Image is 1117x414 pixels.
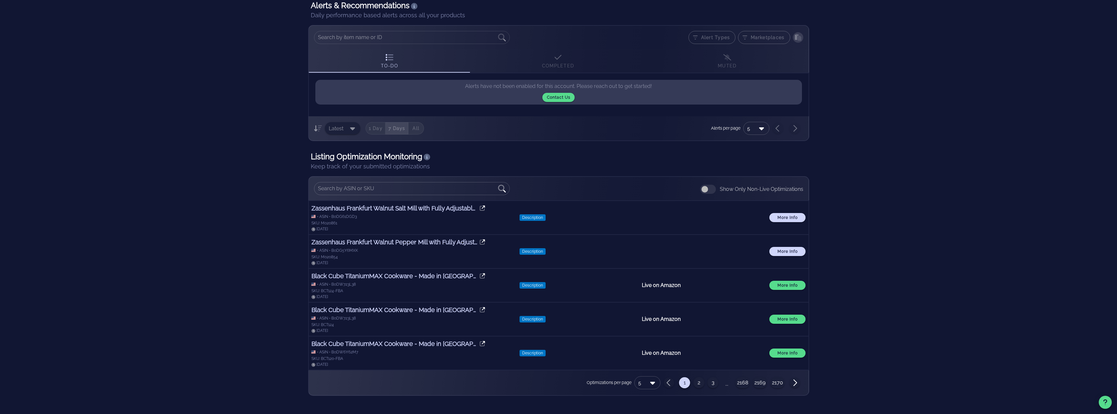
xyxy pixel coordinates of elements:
[317,316,356,321] div: • ASIN • B0DW723L38
[318,183,497,194] input: Search by ASIN or SKU
[311,271,478,280] h3: Black Cube TitaniumMAX Cookware - Made in France - Quick Release Titanium Cookware - 9.5" Fry Pan...
[520,282,546,289] span: Description
[520,316,546,322] span: Description
[720,186,803,193] label: Show Only Non-Live Optimizations
[520,214,546,221] span: Description
[587,379,632,386] small: Optimizations per page
[311,0,807,11] h1: Alerts & Recommendations
[1099,396,1112,409] button: Support
[311,339,478,348] h3: Black Cube TitaniumMAX Cookware - Made in France - Quick Release Titanium Cookware - 8" Fry Pan -...
[638,380,641,386] div: 5
[790,378,800,388] button: Next page
[311,237,478,247] h3: Zassenhaus Frankfurt Walnut Pepper Mill with Fully Adjustable High Performance Ceramic Grinder Fi...
[769,121,803,135] nav: Pagination Navigation
[520,350,546,356] span: Description
[316,294,328,299] span: [DATE]
[693,377,704,388] button: Goto Page 2
[316,227,328,231] span: [DATE]
[311,221,337,225] span: SKU: M020861
[660,376,803,390] nav: Pagination Navigation
[773,215,802,220] span: More Info
[316,328,328,333] span: [DATE]
[769,349,806,358] button: More Info
[311,305,478,314] h3: Black Cube TitaniumMAX Cookware - Made in France - Quick Release Titanium Cookware - 9.5" Fry Pan...
[769,315,806,324] button: More Info
[311,204,512,213] a: Zassenhaus Frankfurt Walnut Salt Mill with Fully Adjustable High Performance Ceramic [MEDICAL_DAT...
[311,356,343,361] span: SKU: BCT120-FBA
[642,281,764,289] h4: Live on Amazon
[311,271,512,280] a: Black Cube TitaniumMAX Cookware - Made in [GEOGRAPHIC_DATA] - Quick Release Titanium Cookware - 9...
[311,162,807,171] div: Keep track of your submitted optimizations
[773,283,802,288] span: More Info
[547,95,571,100] span: contact us
[773,317,802,321] span: More Info
[542,93,575,102] button: contact us
[747,126,750,132] div: 5
[315,80,802,105] p: Alerts have not been enabled for this account. Please reach out to get started!
[773,249,802,254] span: More Info
[311,237,512,247] a: Zassenhaus Frankfurt Walnut Pepper Mill with Fully Adjustable High Performance Ceramic Grinder Fi...
[311,289,343,293] span: SKU: BCT124-FBA
[642,349,764,357] h4: Live on Amazon
[769,247,806,256] button: More Info
[311,322,334,327] span: SKU: BCT124
[735,377,750,388] button: Goto Page 2168
[769,213,806,222] button: More Info
[679,377,690,388] button: Current Page, Page 1
[317,350,358,355] div: • ASIN • B0DW6Y62M7
[317,248,358,253] div: • ASIN • B0DG5Y6MXK
[311,305,512,314] a: Black Cube TitaniumMAX Cookware - Made in [GEOGRAPHIC_DATA] - Quick Release Titanium Cookware - 9...
[753,377,767,388] button: Goto Page 2169
[311,151,807,162] h1: Listing Optimization Monitoring
[707,377,718,388] button: Goto Page 3
[520,248,546,255] span: Description
[317,214,357,219] div: • ASIN • B0DG61DGD3
[318,32,497,43] input: Search by item name or ID
[317,282,356,287] div: • ASIN • B0DW723L38
[634,376,660,389] div: 5
[316,362,328,367] span: [DATE]
[309,49,470,73] a: To-Do
[773,351,802,355] span: More Info
[311,204,478,213] h3: Zassenhaus Frankfurt Walnut Salt Mill with Fully Adjustable High Performance Ceramic Grinder Fill...
[743,122,769,135] div: 5
[722,378,732,388] span: ...
[311,339,512,348] a: Black Cube TitaniumMAX Cookware - Made in [GEOGRAPHIC_DATA] - Quick Release Titanium Cookware - 8...
[769,281,806,290] button: More Info
[311,255,338,259] span: SKU: M020854
[311,11,807,20] div: Daily performance based alerts across all your products
[316,261,328,265] span: [DATE]
[642,315,764,323] h4: Live on Amazon
[770,377,785,388] button: Goto Page 2170
[711,125,741,131] small: Alerts per page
